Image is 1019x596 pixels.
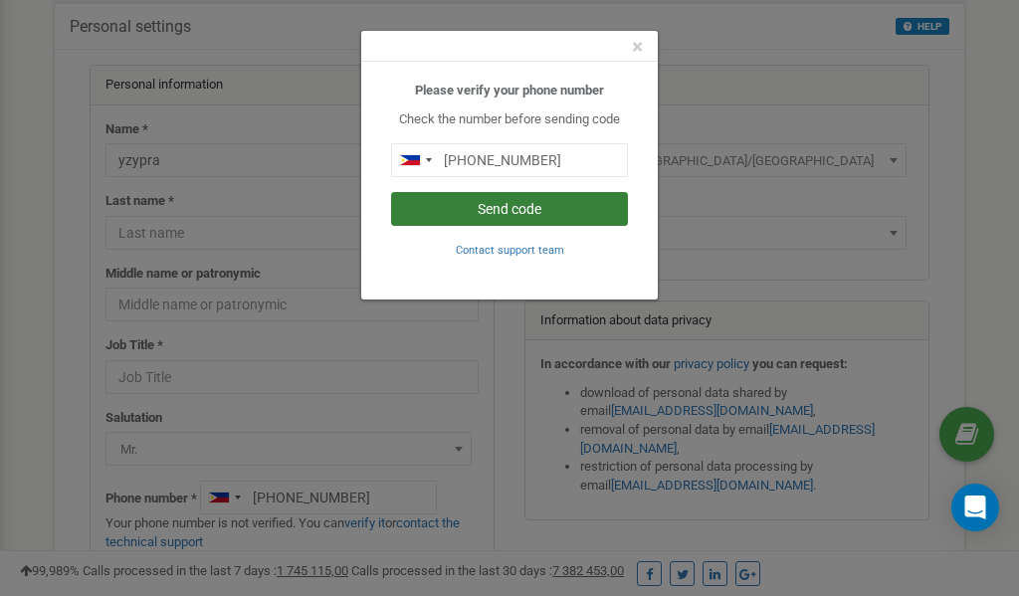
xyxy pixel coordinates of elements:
[391,143,628,177] input: 0905 123 4567
[415,83,604,98] b: Please verify your phone number
[391,192,628,226] button: Send code
[391,110,628,129] p: Check the number before sending code
[632,35,643,59] span: ×
[632,37,643,58] button: Close
[951,484,999,531] div: Open Intercom Messenger
[456,244,564,257] small: Contact support team
[392,144,438,176] div: Telephone country code
[456,242,564,257] a: Contact support team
